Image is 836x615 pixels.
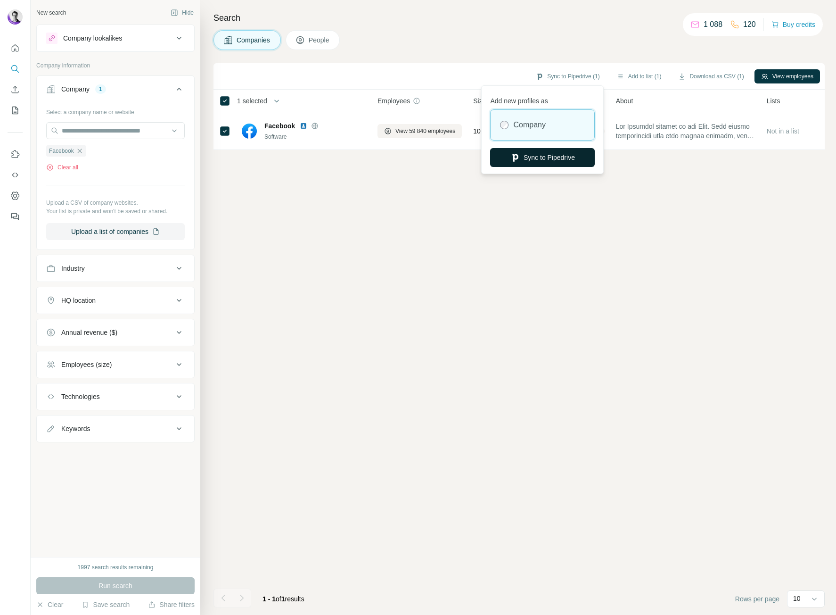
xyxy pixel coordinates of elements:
[8,40,23,57] button: Quick start
[490,92,595,106] p: Add new profiles as
[767,96,780,106] span: Lists
[377,96,410,106] span: Employees
[46,104,185,116] div: Select a company name or website
[513,119,545,131] label: Company
[46,163,78,172] button: Clear all
[490,148,595,167] button: Sync to Pipedrive
[8,146,23,163] button: Use Surfe on LinkedIn
[37,321,194,344] button: Annual revenue ($)
[37,257,194,280] button: Industry
[8,187,23,204] button: Dashboard
[793,594,801,603] p: 10
[377,124,462,138] button: View 59 840 employees
[37,353,194,376] button: Employees (size)
[237,35,271,45] span: Companies
[78,563,154,572] div: 1997 search results remaining
[8,60,23,77] button: Search
[8,9,23,25] img: Avatar
[672,69,750,83] button: Download as CSV (1)
[262,595,276,603] span: 1 - 1
[264,133,366,141] div: Software
[704,19,722,30] p: 1 088
[37,417,194,440] button: Keywords
[264,121,295,131] span: Facebook
[8,208,23,225] button: Feedback
[37,78,194,104] button: Company1
[37,385,194,408] button: Technologies
[735,594,779,604] span: Rows per page
[610,69,668,83] button: Add to list (1)
[37,27,194,50] button: Company lookalikes
[49,147,74,155] span: Facebook
[61,84,90,94] div: Company
[8,166,23,183] button: Use Surfe API
[63,33,122,43] div: Company lookalikes
[61,424,90,433] div: Keywords
[281,595,285,603] span: 1
[529,69,606,83] button: Sync to Pipedrive (1)
[395,127,455,135] span: View 59 840 employees
[61,392,100,401] div: Technologies
[61,328,117,337] div: Annual revenue ($)
[8,102,23,119] button: My lists
[262,595,304,603] span: results
[754,69,820,83] button: View employees
[61,264,85,273] div: Industry
[61,296,96,305] div: HQ location
[46,199,185,207] p: Upload a CSV of company websites.
[36,600,63,609] button: Clear
[743,19,756,30] p: 120
[37,289,194,312] button: HQ location
[95,85,106,93] div: 1
[8,81,23,98] button: Enrich CSV
[473,126,499,136] span: 10K-50K
[616,122,755,141] span: Lor Ipsumdol sitamet co adi Elit. Sedd eiusmo temporincidi utla etdo magnaa enimadm, veni quisnos...
[276,595,281,603] span: of
[148,600,195,609] button: Share filters
[164,6,200,20] button: Hide
[309,35,330,45] span: People
[771,18,815,31] button: Buy credits
[46,207,185,216] p: Your list is private and won't be saved or shared.
[300,122,307,130] img: LinkedIn logo
[473,96,486,106] span: Size
[61,360,112,369] div: Employees (size)
[82,600,130,609] button: Save search
[213,11,825,25] h4: Search
[237,96,267,106] span: 1 selected
[616,96,633,106] span: About
[36,61,195,70] p: Company information
[242,124,257,139] img: Logo of Facebook
[36,8,66,17] div: New search
[46,223,185,240] button: Upload a list of companies
[767,127,799,135] span: Not in a list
